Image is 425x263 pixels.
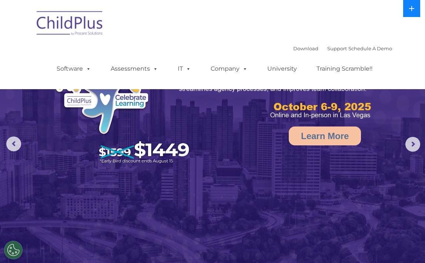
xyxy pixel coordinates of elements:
a: Learn More [289,127,361,145]
a: Software [49,61,98,76]
img: ChildPlus by Procare Solutions [33,6,107,43]
a: Download [293,45,318,51]
a: Training Scramble!! [309,61,380,76]
a: Schedule A Demo [348,45,392,51]
a: IT [170,61,198,76]
a: Support [327,45,347,51]
a: Assessments [103,61,165,76]
font: | [293,45,392,51]
a: University [260,61,304,76]
a: Company [203,61,255,76]
button: Cookies Settings [4,241,23,259]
